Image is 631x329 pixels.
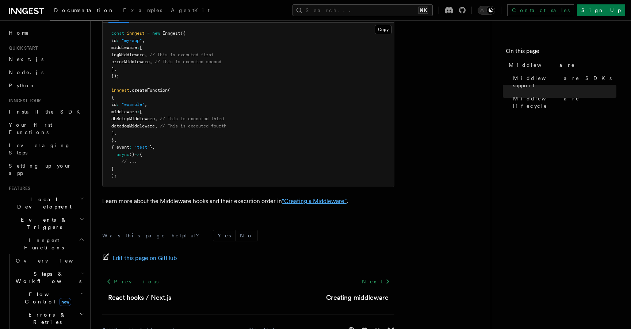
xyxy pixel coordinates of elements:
[9,109,84,115] span: Install the SDK
[152,145,155,150] span: ,
[139,45,142,50] span: [
[357,275,394,288] a: Next
[137,109,139,114] span: :
[6,45,38,51] span: Quick start
[6,53,86,66] a: Next.js
[6,105,86,118] a: Install the SDK
[9,29,29,37] span: Home
[167,2,214,20] a: AgentKit
[282,198,347,204] a: "Creating a Middleware"
[111,102,116,107] span: id
[213,230,235,241] button: Yes
[123,7,162,13] span: Examples
[102,232,204,239] p: Was this page helpful?
[162,31,180,36] span: Inngest
[111,45,137,50] span: middleware
[6,196,80,210] span: Local Development
[119,2,167,20] a: Examples
[142,38,145,43] span: ,
[513,74,616,89] span: Middleware SDKs support
[129,152,134,157] span: ()
[112,253,177,263] span: Edit this page on GitHub
[155,59,221,64] span: // This is executed second
[6,213,86,234] button: Events & Triggers
[111,66,114,72] span: ]
[111,109,137,114] span: middleware
[160,123,226,129] span: // This is executed fourth
[9,142,70,156] span: Leveraging Steps
[418,7,428,14] kbd: ⌘K
[111,95,114,100] span: {
[129,88,168,93] span: .createFunction
[507,4,574,16] a: Contact sales
[171,7,210,13] span: AgentKit
[111,123,155,129] span: datadogMiddleware
[145,52,147,57] span: ,
[510,72,616,92] a: Middleware SDKs support
[13,270,81,285] span: Steps & Workflows
[122,159,137,164] span: // ...
[506,47,616,58] h4: On this page
[509,61,575,69] span: Middleware
[111,166,114,171] span: }
[59,298,71,306] span: new
[122,102,145,107] span: "example"
[152,31,160,36] span: new
[13,311,79,326] span: Errors & Retries
[102,275,162,288] a: Previous
[160,116,224,121] span: // This is executed third
[6,234,86,254] button: Inngest Functions
[111,88,129,93] span: inngest
[577,4,625,16] a: Sign Up
[50,2,119,20] a: Documentation
[111,130,114,135] span: ]
[6,139,86,159] a: Leveraging Steps
[13,267,86,288] button: Steps & Workflows
[150,145,152,150] span: }
[9,163,72,176] span: Setting up your app
[375,25,392,34] button: Copy
[134,145,150,150] span: "test"
[114,138,116,143] span: ,
[111,52,145,57] span: logMiddleware
[134,152,139,157] span: =>
[147,31,150,36] span: =
[116,38,119,43] span: :
[116,152,129,157] span: async
[6,66,86,79] a: Node.js
[114,66,116,72] span: ,
[150,59,152,64] span: ,
[6,185,30,191] span: Features
[9,83,35,88] span: Python
[6,237,79,251] span: Inngest Functions
[127,31,145,36] span: inngest
[6,79,86,92] a: Python
[236,230,257,241] button: No
[139,109,142,114] span: [
[6,26,86,39] a: Home
[114,130,116,135] span: ,
[6,118,86,139] a: Your first Functions
[108,292,171,303] a: React hooks / Next.js
[13,288,86,308] button: Flow Controlnew
[9,122,52,135] span: Your first Functions
[6,98,41,104] span: Inngest tour
[13,254,86,267] a: Overview
[111,31,124,36] span: const
[292,4,433,16] button: Search...⌘K
[6,193,86,213] button: Local Development
[6,159,86,180] a: Setting up your app
[13,291,80,305] span: Flow Control
[180,31,186,36] span: ({
[478,6,495,15] button: Toggle dark mode
[111,73,119,79] span: });
[506,58,616,72] a: Middleware
[9,69,43,75] span: Node.js
[54,7,114,13] span: Documentation
[155,116,157,121] span: ,
[116,102,119,107] span: :
[129,145,132,150] span: :
[510,92,616,112] a: Middleware lifecycle
[6,216,80,231] span: Events & Triggers
[145,102,147,107] span: ,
